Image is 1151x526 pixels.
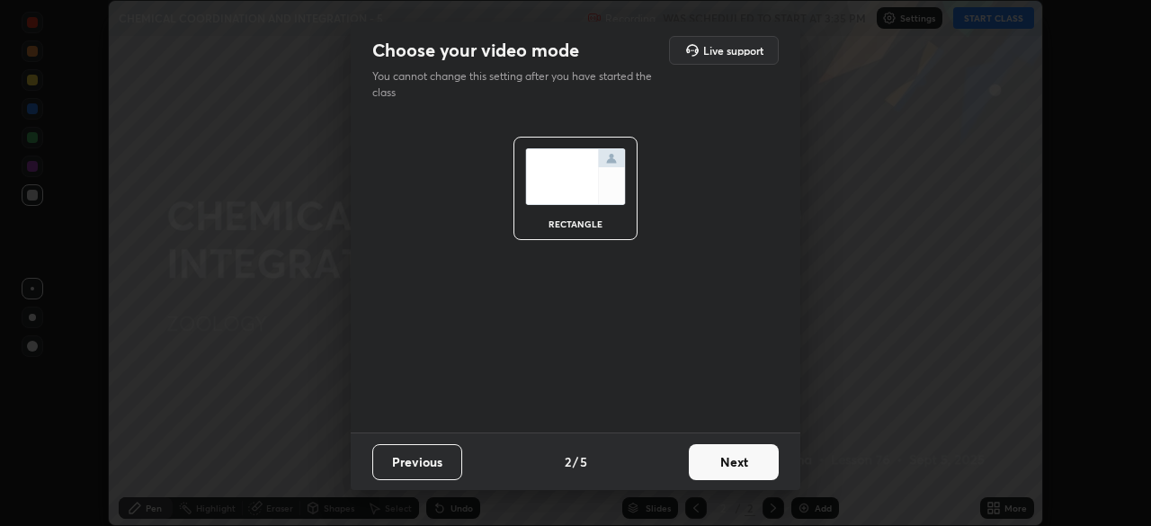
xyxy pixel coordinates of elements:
[372,68,664,101] p: You cannot change this setting after you have started the class
[565,452,571,471] h4: 2
[703,45,763,56] h5: Live support
[540,219,611,228] div: rectangle
[372,39,579,62] h2: Choose your video mode
[525,148,626,205] img: normalScreenIcon.ae25ed63.svg
[573,452,578,471] h4: /
[580,452,587,471] h4: 5
[372,444,462,480] button: Previous
[689,444,779,480] button: Next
